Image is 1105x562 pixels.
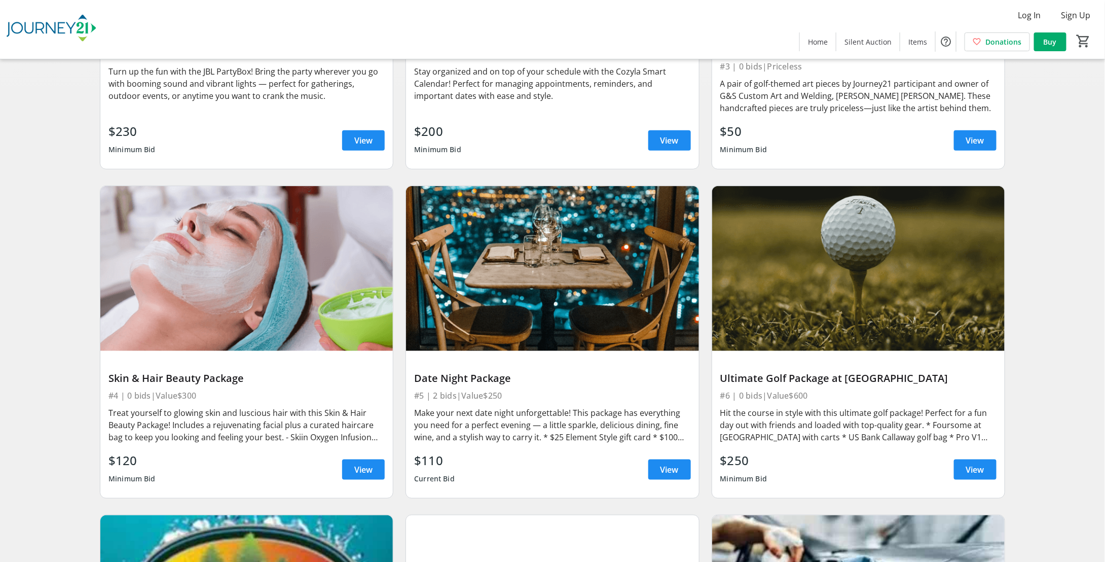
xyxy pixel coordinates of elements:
[6,4,96,55] img: Journey21's Logo
[965,32,1030,51] a: Donations
[986,37,1022,47] span: Donations
[1075,32,1093,50] button: Cart
[414,407,690,443] div: Make your next date night unforgettable! This package has everything you need for a perfect eveni...
[1018,9,1041,21] span: Log In
[100,186,393,351] img: Skin & Hair Beauty Package
[1061,9,1091,21] span: Sign Up
[414,451,455,470] div: $110
[954,460,997,480] a: View
[660,134,679,147] span: View
[108,451,156,470] div: $120
[900,32,935,51] a: Items
[720,140,767,159] div: Minimum Bid
[966,464,984,476] span: View
[414,389,690,403] div: #5 | 2 bids | Value $250
[414,122,461,140] div: $200
[108,407,385,443] div: Treat yourself to glowing skin and luscious hair with this Skin & Hair Beauty Package! Includes a...
[108,470,156,488] div: Minimum Bid
[720,78,997,114] div: A pair of golf-themed art pieces by Journey21 participant and owner of G&S Custom Art and Welding...
[414,65,690,102] div: Stay organized and on top of your schedule with the Cozyla Smart Calendar! Perfect for managing a...
[354,134,373,147] span: View
[836,32,900,51] a: Silent Auction
[342,460,385,480] a: View
[720,372,997,384] div: Ultimate Golf Package at [GEOGRAPHIC_DATA]
[720,407,997,443] div: Hit the course in style with this ultimate golf package! Perfect for a fun day out with friends a...
[808,37,828,47] span: Home
[414,470,455,488] div: Current Bid
[908,37,927,47] span: Items
[720,122,767,140] div: $50
[648,130,691,151] a: View
[720,59,997,74] div: #3 | 0 bids | Priceless
[108,372,385,384] div: Skin & Hair Beauty Package
[966,134,984,147] span: View
[720,389,997,403] div: #6 | 0 bids | Value $600
[720,470,767,488] div: Minimum Bid
[1044,37,1057,47] span: Buy
[800,32,836,51] a: Home
[1010,7,1049,23] button: Log In
[954,130,997,151] a: View
[406,186,698,351] img: Date Night Package
[648,460,691,480] a: View
[1034,32,1066,51] a: Buy
[108,122,156,140] div: $230
[1053,7,1099,23] button: Sign Up
[108,65,385,102] div: Turn up the fun with the JBL PartyBox! Bring the party wherever you go with booming sound and vib...
[354,464,373,476] span: View
[414,140,461,159] div: Minimum Bid
[660,464,679,476] span: View
[936,31,956,52] button: Help
[720,451,767,470] div: $250
[844,37,892,47] span: Silent Auction
[712,186,1005,351] img: Ultimate Golf Package at Paganica
[342,130,385,151] a: View
[108,140,156,159] div: Minimum Bid
[108,389,385,403] div: #4 | 0 bids | Value $300
[414,372,690,384] div: Date Night Package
